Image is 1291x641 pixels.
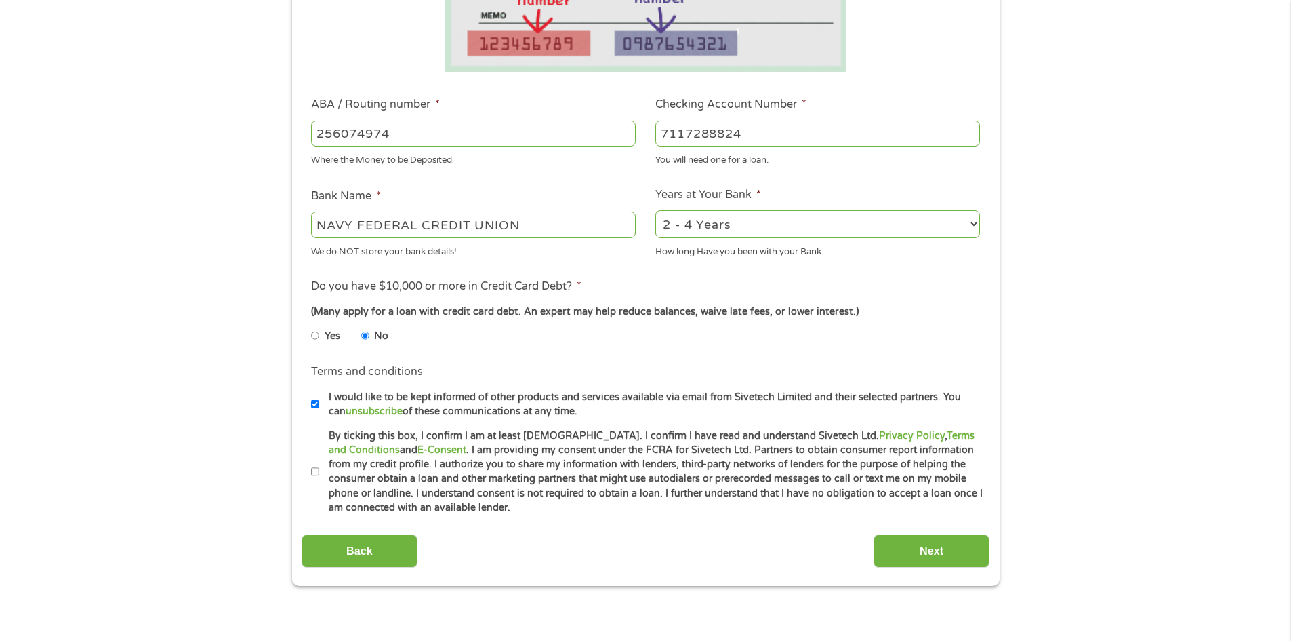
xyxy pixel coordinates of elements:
label: Do you have $10,000 or more in Credit Card Debt? [311,279,581,294]
label: Years at Your Bank [655,188,761,202]
label: Yes [325,329,340,344]
a: unsubscribe [346,406,403,417]
label: ABA / Routing number [311,98,440,112]
a: E-Consent [417,444,466,456]
label: No [374,329,388,344]
div: We do NOT store your bank details! [311,240,636,258]
label: Checking Account Number [655,98,806,112]
input: Next [874,535,989,568]
div: (Many apply for a loan with credit card debt. An expert may help reduce balances, waive late fees... [311,305,979,319]
label: Terms and conditions [311,365,423,379]
a: Privacy Policy [879,430,945,442]
div: Where the Money to be Deposited [311,149,636,168]
input: Back [302,535,417,568]
label: I would like to be kept informed of other products and services available via email from Sivetech... [319,390,984,419]
div: How long Have you been with your Bank [655,240,980,258]
a: Terms and Conditions [329,430,975,456]
label: By ticking this box, I confirm I am at least [DEMOGRAPHIC_DATA]. I confirm I have read and unders... [319,429,984,516]
input: 345634636 [655,121,980,147]
input: 263177916 [311,121,636,147]
div: You will need one for a loan. [655,149,980,168]
label: Bank Name [311,189,381,203]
